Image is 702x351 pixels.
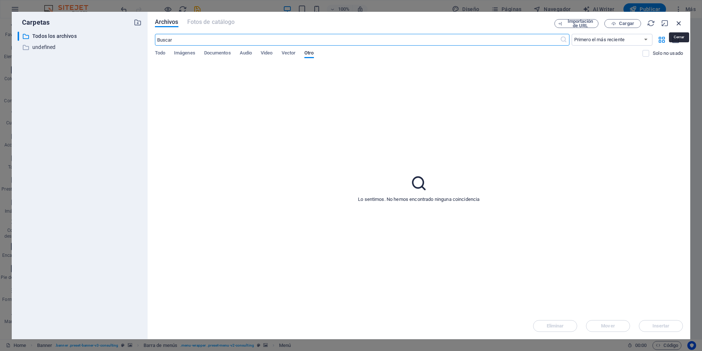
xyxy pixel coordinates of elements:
button: Cargar [604,19,641,28]
span: Imágenes [174,49,195,59]
span: Video [261,49,272,59]
p: Solo muestra los archivos que no están usándose en el sitio web. Los archivos añadidos durante es... [653,50,683,57]
span: Otro [304,49,314,59]
p: Todos los archivos [32,32,128,40]
span: Cargar [619,21,634,26]
div: ​ [18,32,19,41]
i: Volver a cargar [647,19,655,27]
p: Lo sentimos. No hemos encontrado ninguna coincidencia [358,196,480,203]
span: Importación de URL [565,19,595,28]
i: Minimizar [661,19,669,27]
span: Archivos [155,18,178,26]
p: Carpetas [18,18,50,27]
div: undefined [18,43,142,52]
span: Este tipo de archivo no es soportado por este elemento [187,18,235,26]
span: Todo [155,49,165,59]
span: Audio [240,49,252,59]
input: Buscar [155,34,560,46]
span: Vector [282,49,296,59]
button: Importación de URL [554,19,598,28]
i: Crear carpeta [134,18,142,26]
span: Documentos [204,49,231,59]
p: undefined [32,43,128,52]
